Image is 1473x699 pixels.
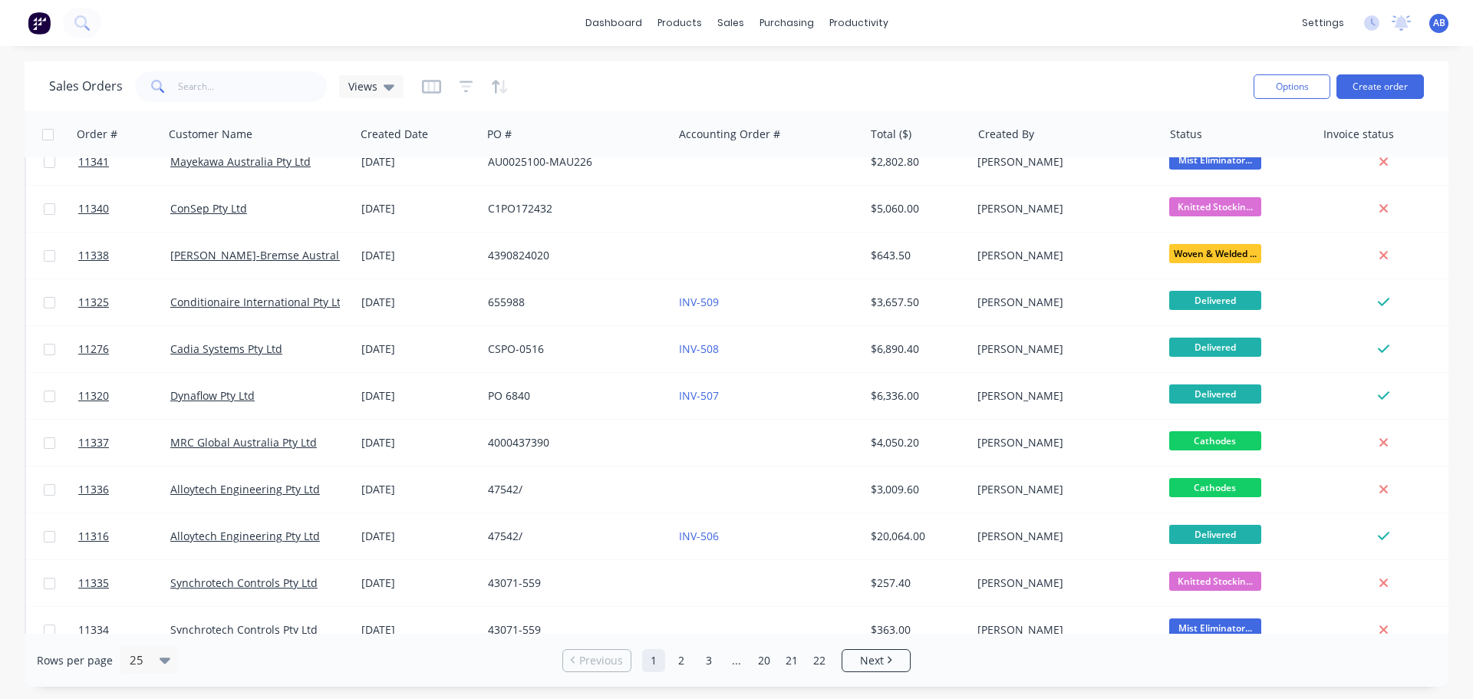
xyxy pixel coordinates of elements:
div: Accounting Order # [679,127,780,142]
a: 11340 [78,186,170,232]
div: $363.00 [871,622,961,638]
a: 11337 [78,420,170,466]
div: $643.50 [871,248,961,263]
a: Previous page [563,653,631,668]
span: Cathodes [1169,478,1261,497]
div: PO # [487,127,512,142]
div: [DATE] [361,154,476,170]
div: Created Date [361,127,428,142]
div: [DATE] [361,482,476,497]
span: Delivered [1169,384,1261,404]
a: 11325 [78,279,170,325]
div: sales [710,12,752,35]
a: 11335 [78,560,170,606]
div: $4,050.20 [871,435,961,450]
div: [PERSON_NAME] [977,529,1148,544]
div: Invoice status [1323,127,1394,142]
span: 11338 [78,248,109,263]
div: [DATE] [361,248,476,263]
div: 43071-559 [488,622,658,638]
div: [DATE] [361,622,476,638]
img: Factory [28,12,51,35]
span: Mist Eliminator... [1169,618,1261,638]
a: 11320 [78,373,170,419]
a: INV-506 [679,529,719,543]
div: 4000437390 [488,435,658,450]
a: 11336 [78,467,170,513]
span: 11337 [78,435,109,450]
div: productivity [822,12,896,35]
div: 43071-559 [488,575,658,591]
div: [PERSON_NAME] [977,575,1148,591]
div: $6,890.40 [871,341,961,357]
div: 47542/ [488,529,658,544]
button: Create order [1336,74,1424,99]
span: Delivered [1169,338,1261,357]
span: 11325 [78,295,109,310]
div: CSPO-0516 [488,341,658,357]
div: [PERSON_NAME] [977,248,1148,263]
a: Mayekawa Australia Pty Ltd [170,154,311,169]
div: [DATE] [361,341,476,357]
a: 11338 [78,232,170,279]
a: Page 21 [780,649,803,672]
a: INV-508 [679,341,719,356]
span: Delivered [1169,291,1261,310]
span: 11335 [78,575,109,591]
div: $3,009.60 [871,482,961,497]
div: [DATE] [361,435,476,450]
div: [DATE] [361,388,476,404]
div: [PERSON_NAME] [977,435,1148,450]
div: [PERSON_NAME] [977,201,1148,216]
div: 655988 [488,295,658,310]
div: Total ($) [871,127,911,142]
div: AU0025100-MAU226 [488,154,658,170]
a: Cadia Systems Pty Ltd [170,341,282,356]
div: 4390824020 [488,248,658,263]
a: Alloytech Engineering Pty Ltd [170,529,320,543]
a: INV-507 [679,388,719,403]
span: Woven & Welded ... [1169,244,1261,263]
div: Customer Name [169,127,252,142]
span: Next [860,653,884,668]
div: [PERSON_NAME] [977,622,1148,638]
a: 11276 [78,326,170,372]
a: Next page [842,653,910,668]
span: 11340 [78,201,109,216]
span: Knitted Stockin... [1169,572,1261,591]
div: $3,657.50 [871,295,961,310]
div: Status [1170,127,1202,142]
a: 11341 [78,139,170,185]
button: Options [1254,74,1330,99]
a: INV-509 [679,295,719,309]
a: 11334 [78,607,170,653]
a: [PERSON_NAME]-Bremse Australia Pty Ltd [170,248,386,262]
span: Previous [579,653,623,668]
div: [PERSON_NAME] [977,482,1148,497]
div: [PERSON_NAME] [977,295,1148,310]
div: C1PO172432 [488,201,658,216]
a: ConSep Pty Ltd [170,201,247,216]
div: [DATE] [361,529,476,544]
a: Page 2 [670,649,693,672]
div: [DATE] [361,295,476,310]
div: [DATE] [361,201,476,216]
input: Search... [178,71,328,102]
a: Dynaflow Pty Ltd [170,388,255,403]
span: Rows per page [37,653,113,668]
a: Conditionaire International Pty Ltd [170,295,348,309]
div: [PERSON_NAME] [977,388,1148,404]
a: Alloytech Engineering Pty Ltd [170,482,320,496]
span: Delivered [1169,525,1261,544]
a: 11316 [78,513,170,559]
div: $257.40 [871,575,961,591]
div: purchasing [752,12,822,35]
span: Cathodes [1169,431,1261,450]
a: MRC Global Australia Pty Ltd [170,435,317,450]
a: Page 20 [753,649,776,672]
div: [DATE] [361,575,476,591]
span: 11276 [78,341,109,357]
span: 11316 [78,529,109,544]
span: 11341 [78,154,109,170]
div: Created By [978,127,1034,142]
